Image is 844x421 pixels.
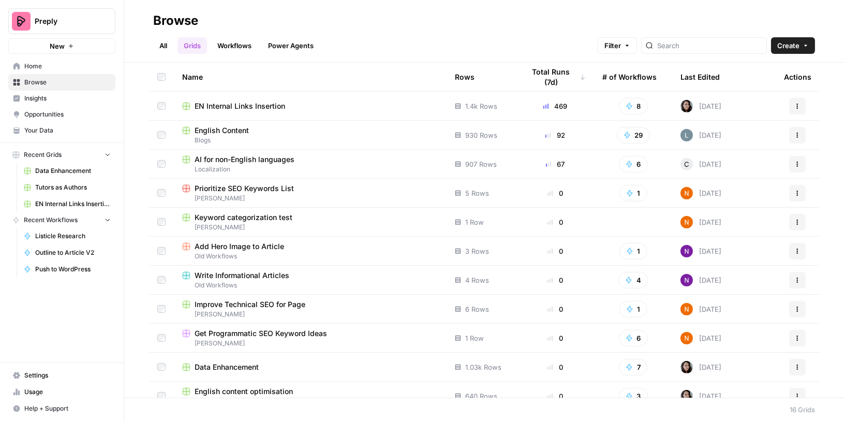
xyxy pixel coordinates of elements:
img: c37vr20y5fudypip844bb0rvyfb7 [680,216,693,228]
span: English content optimisation [195,386,293,397]
a: Improve Technical SEO for Page[PERSON_NAME] [182,299,438,319]
a: Opportunities [8,106,115,123]
div: [DATE] [680,245,721,257]
a: Insights [8,90,115,107]
button: Filter [598,37,637,54]
img: Preply Logo [12,12,31,31]
div: [DATE] [680,216,721,228]
span: Get Programmatic SEO Keyword Ideas [195,328,327,339]
span: Recent Grids [24,150,62,159]
div: [DATE] [680,129,721,141]
span: [PERSON_NAME] [182,310,438,319]
span: New [50,41,65,51]
a: EN Internal Links Insertion [19,196,115,212]
span: 5 Rows [465,188,489,198]
span: 4 Rows [465,275,489,285]
div: [DATE] [680,100,721,112]
div: Total Runs (7d) [525,63,586,91]
span: 930 Rows [465,130,497,140]
a: Get Programmatic SEO Keyword Ideas[PERSON_NAME] [182,328,438,348]
span: AI for non-English languages [195,154,294,165]
img: c37vr20y5fudypip844bb0rvyfb7 [680,303,693,315]
img: lv9aeu8m5xbjlu53qhb6bdsmtbjy [680,129,693,141]
button: 7 [619,359,647,375]
a: Tutors as Authors [19,179,115,196]
img: kedmmdess6i2jj5txyq6cw0yj4oc [680,274,693,286]
a: English ContentBlogs [182,125,438,145]
button: 1 [619,243,647,259]
a: Listicle Research [19,228,115,244]
span: Data Enhancement [35,166,111,176]
span: Create [777,40,799,51]
span: [PERSON_NAME] [182,339,438,348]
span: Home [24,62,111,71]
span: Settings [24,371,111,380]
span: Write Informational Articles [195,270,289,281]
span: C [684,159,689,169]
span: EN Internal Links Insertion [195,101,285,111]
span: 1 Row [465,333,484,343]
button: 4 [618,272,648,288]
div: [DATE] [680,332,721,344]
span: Tutors as Authors [35,183,111,192]
button: Create [771,37,815,54]
span: 6 Rows [465,304,489,314]
span: [PERSON_NAME] [182,194,438,203]
span: Filter [604,40,621,51]
div: 0 [525,188,586,198]
button: Workspace: Preply [8,8,115,34]
a: Usage [8,384,115,400]
button: 8 [619,98,648,114]
div: Last Edited [680,63,720,91]
a: Workflows [211,37,258,54]
input: Search [657,40,762,51]
span: Improve Technical SEO for Page [195,299,305,310]
img: 0od0somutai3rosqwdkhgswflu93 [680,390,693,402]
span: Old Workflows [182,252,438,261]
div: [DATE] [680,361,721,373]
a: Write Informational ArticlesOld Workflows [182,270,438,290]
a: AI for non-English languagesLocalization [182,154,438,174]
span: 907 Rows [465,159,497,169]
div: Browse [153,12,198,29]
span: Keyword categorization test [195,212,292,223]
span: Push to WordPress [35,265,111,274]
span: 1.4k Rows [465,101,497,111]
span: Preply [35,16,97,26]
span: EN Internal Links Insertion [35,199,111,209]
a: Browse [8,74,115,91]
button: 1 [619,301,647,317]
span: Outline to Article V2 [35,248,111,257]
button: 1 [619,185,647,201]
img: kedmmdess6i2jj5txyq6cw0yj4oc [680,245,693,257]
span: 640 Rows [465,391,497,401]
a: Data Enhancement [19,163,115,179]
div: 469 [525,101,586,111]
button: Help + Support [8,400,115,417]
span: 1 Row [465,217,484,227]
a: Prioritize SEO Keywords List[PERSON_NAME] [182,183,438,203]
div: Actions [784,63,811,91]
span: English Content [195,125,249,136]
span: Recent Workflows [24,215,78,225]
a: Outline to Article V2 [19,244,115,261]
img: c37vr20y5fudypip844bb0rvyfb7 [680,332,693,344]
a: Power Agents [262,37,320,54]
a: Settings [8,367,115,384]
a: Grids [177,37,207,54]
span: Browse [24,78,111,87]
span: Your Data [24,126,111,135]
span: Usage [24,387,111,397]
span: Listicle Research [35,231,111,241]
span: Localization [182,165,438,174]
img: 0od0somutai3rosqwdkhgswflu93 [680,100,693,112]
span: Data Enhancement [195,362,259,372]
span: Blogs [182,397,438,406]
img: 0od0somutai3rosqwdkhgswflu93 [680,361,693,373]
div: 0 [525,304,586,314]
button: 6 [619,156,648,172]
div: Name [182,63,438,91]
div: 0 [525,275,586,285]
span: Blogs [182,136,438,145]
button: Recent Grids [8,147,115,163]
